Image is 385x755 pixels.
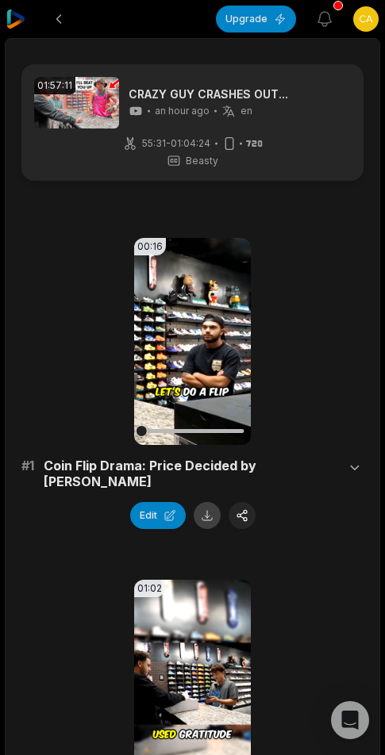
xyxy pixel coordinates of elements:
[134,238,251,445] video: Your browser does not support mp4 format.
[331,701,369,739] div: Open Intercom Messenger
[241,105,252,117] span: en
[6,10,25,29] img: reap
[130,502,186,529] button: Edit
[142,136,210,151] span: 55:31 - 01:04:24
[44,458,337,489] span: Coin Flip Drama: Price Decided by [PERSON_NAME]
[216,6,296,33] button: Upgrade
[186,154,218,168] span: Beasty
[155,105,210,117] span: an hour ago
[21,458,34,489] span: # 1
[129,87,288,102] a: CRAZY GUY CRASHES OUT...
